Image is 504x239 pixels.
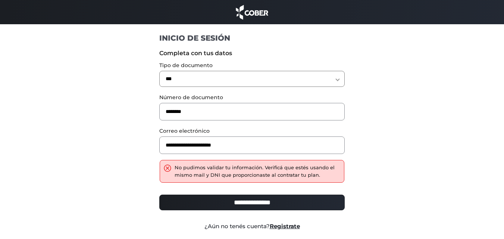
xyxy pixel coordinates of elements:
[159,33,345,43] h1: INICIO DE SESIÓN
[270,223,300,230] a: Registrate
[154,222,350,231] div: ¿Aún no tenés cuenta?
[159,127,345,135] label: Correo electrónico
[159,94,345,101] label: Número de documento
[175,164,340,179] div: No pudimos validar tu información. Verificá que estés usando el mismo mail y DNI que proporcionas...
[234,4,270,21] img: cober_marca.png
[159,62,345,69] label: Tipo de documento
[159,49,345,58] label: Completa con tus datos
